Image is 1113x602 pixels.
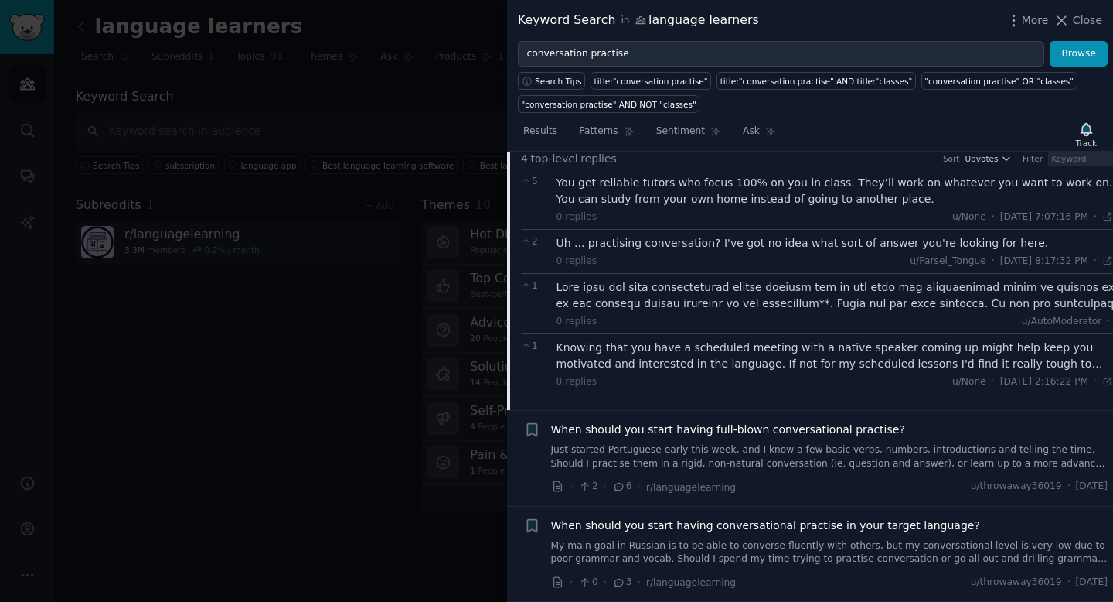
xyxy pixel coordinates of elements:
span: Search Tips [535,76,582,87]
span: 2 [521,235,548,249]
a: When should you start having full-blown conversational practise? [551,422,905,438]
button: Close [1053,12,1102,29]
span: 3 [612,576,631,590]
button: Browse [1050,41,1108,67]
span: 1 [521,279,548,293]
div: "conversation practise" AND NOT "classes" [522,99,696,110]
a: Just started Portuguese early this week, and I know a few basic verbs, numbers, introductions and... [551,443,1108,470]
span: Results [523,125,557,139]
div: Filter [1023,153,1043,164]
div: Sort [943,153,960,164]
span: · [992,210,995,224]
span: Close [1073,12,1102,29]
a: Ask [737,119,781,151]
span: [DATE] [1076,480,1108,494]
span: u/AutoModerator [1022,316,1102,327]
button: Track [1070,118,1102,151]
a: My main goal in Russian is to be able to converse fluently with others, but my conversational lev... [551,539,1108,566]
a: title:"conversation practise" AND title:"classes" [716,72,916,90]
span: · [604,479,607,495]
span: · [1067,576,1070,590]
input: Try a keyword related to your business [518,41,1044,67]
span: top-level [530,151,577,167]
a: "conversation practise" OR "classes" [921,72,1077,90]
span: · [992,255,995,269]
div: Track [1076,138,1097,149]
span: 6 [612,480,631,494]
span: · [1094,255,1097,269]
a: Sentiment [651,119,727,151]
span: 5 [521,175,548,189]
span: r/languagelearning [646,577,736,588]
span: 4 [521,151,528,167]
a: title:"conversation practise" [591,72,711,90]
span: · [1107,315,1110,329]
span: in [621,14,629,28]
span: · [638,574,641,590]
span: u/Parsel_Tongue [910,255,985,266]
button: More [1006,12,1049,29]
span: u/None [952,211,986,222]
span: · [992,375,995,389]
span: Ask [743,125,760,139]
span: [DATE] 7:07:16 PM [1000,210,1088,224]
a: Patterns [574,119,639,151]
span: · [570,479,573,495]
span: [DATE] 8:17:32 PM [1000,255,1088,269]
span: Upvotes [965,153,998,164]
span: 0 [578,576,597,590]
span: · [570,574,573,590]
div: "conversation practise" OR "classes" [924,76,1074,87]
div: title:"conversation practise" [594,76,708,87]
span: r/languagelearning [646,482,736,493]
span: Patterns [579,125,618,139]
span: · [1067,480,1070,494]
a: "conversation practise" AND NOT "classes" [518,95,699,113]
span: · [604,574,607,590]
input: Keyword [1048,151,1113,166]
span: [DATE] [1076,576,1108,590]
span: [DATE] 2:16:22 PM [1000,375,1088,389]
button: Search Tips [518,72,585,90]
span: u/throwaway36019 [971,576,1062,590]
a: Results [518,119,563,151]
span: u/None [952,376,986,387]
div: Keyword Search language learners [518,11,759,30]
span: u/throwaway36019 [971,480,1062,494]
span: · [1094,375,1097,389]
span: replies [580,151,617,167]
span: 2 [578,480,597,494]
span: · [1094,210,1097,224]
a: When should you start having conversational practise in your target language? [551,518,980,534]
span: Sentiment [656,125,705,139]
span: More [1022,12,1049,29]
button: Upvotes [965,153,1012,164]
span: 1 [521,340,548,354]
div: title:"conversation practise" AND title:"classes" [720,76,913,87]
span: · [638,479,641,495]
